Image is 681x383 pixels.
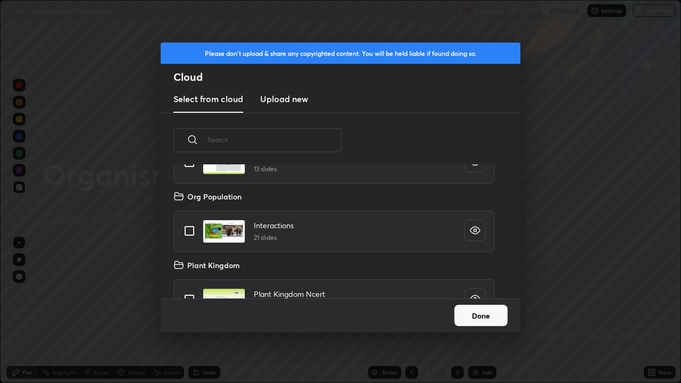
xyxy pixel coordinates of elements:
[254,233,294,243] h5: 21 slides
[254,288,325,299] h4: Plant Kingdom Ncert
[254,164,284,174] h5: 13 slides
[187,260,240,271] h4: Plant Kingdom
[187,191,242,202] h4: Org Population
[173,93,243,105] h3: Select from cloud
[454,305,508,326] button: Done
[254,220,294,231] h4: Interactions
[203,220,245,243] img: 1727267518H9UD8F.pdf
[203,288,245,312] img: 1727514628F4YDTJ.pdf
[161,164,508,298] div: grid
[161,43,520,64] div: Please don't upload & share any copyrighted content. You will be held liable if found doing so.
[207,117,342,162] input: Search
[173,70,520,84] h2: Cloud
[260,93,308,105] h3: Upload new
[203,151,245,174] img: 17265104323R41IU.pdf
